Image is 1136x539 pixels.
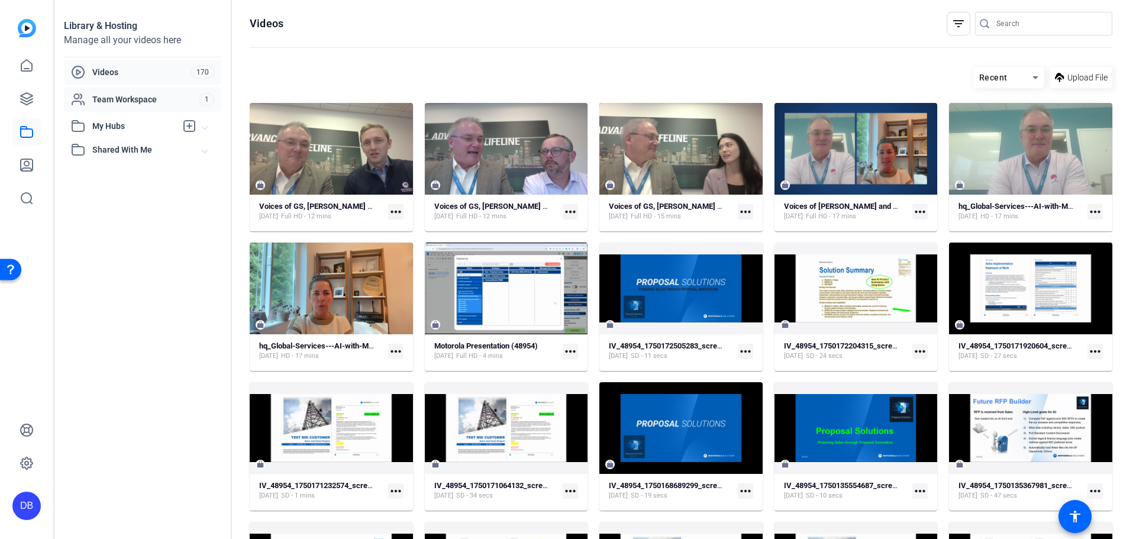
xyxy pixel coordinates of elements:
[784,491,803,501] span: [DATE]
[912,204,928,220] mat-icon: more_horiz
[609,341,733,361] a: IV_48954_1750172505283_screen[DATE]SD - 11 secs
[281,491,315,501] span: SD - 1 mins
[1087,344,1103,359] mat-icon: more_horiz
[259,481,376,490] strong: IV_48954_1750171232574_screen
[434,212,453,221] span: [DATE]
[92,66,191,78] span: Videos
[784,341,901,350] strong: IV_48954_1750172204315_screen
[250,17,283,31] h1: Videos
[738,204,753,220] mat-icon: more_horiz
[958,212,977,221] span: [DATE]
[434,202,559,221] a: Voices of GS, [PERSON_NAME] and [PERSON_NAME][DATE]Full HD - 12 mins
[563,483,578,499] mat-icon: more_horiz
[199,93,214,106] span: 1
[259,491,278,501] span: [DATE]
[64,33,221,47] div: Manage all your videos here
[1087,204,1103,220] mat-icon: more_horiz
[806,491,843,501] span: SD - 10 secs
[951,17,966,31] mat-icon: filter_list
[434,481,559,501] a: IV_48954_1750171064132_screen[DATE]SD - 34 secs
[958,341,1075,350] strong: IV_48954_1750171920604_screen
[18,19,36,37] img: blue-gradient.svg
[784,481,901,490] strong: IV_48954_1750135554687_screen
[609,212,628,221] span: [DATE]
[609,202,733,221] a: Voices of GS, [PERSON_NAME] and [PERSON_NAME][DATE]Full HD - 15 mins
[996,17,1103,31] input: Search
[259,341,383,361] a: hq_Global-Services---AI-with-Mark---[PERSON_NAME]-2025-07-02-11-11-18-168-3[DATE]HD - 17 mins
[64,114,221,138] mat-expansion-panel-header: My Hubs
[92,144,202,156] span: Shared With Me
[738,483,753,499] mat-icon: more_horiz
[1087,483,1103,499] mat-icon: more_horiz
[259,351,278,361] span: [DATE]
[912,344,928,359] mat-icon: more_horiz
[92,93,199,105] span: Team Workspace
[979,73,1008,82] span: Recent
[12,492,41,520] div: DB
[631,491,667,501] span: SD - 19 secs
[456,212,506,221] span: Full HD - 12 mins
[563,344,578,359] mat-icon: more_horiz
[434,202,615,211] strong: Voices of GS, [PERSON_NAME] and [PERSON_NAME]
[958,481,1083,501] a: IV_48954_1750135367981_screen[DATE]SD - 47 secs
[281,212,331,221] span: Full HD - 12 mins
[958,491,977,501] span: [DATE]
[434,491,453,501] span: [DATE]
[912,483,928,499] mat-icon: more_horiz
[1067,72,1108,84] span: Upload File
[784,351,803,361] span: [DATE]
[1068,509,1082,524] mat-icon: accessibility
[1050,67,1112,88] button: Upload File
[434,341,559,361] a: Motorola Presentation (48954)[DATE]Full HD - 4 mins
[191,66,214,79] span: 170
[958,341,1083,361] a: IV_48954_1750171920604_screen[DATE]SD - 27 secs
[631,212,681,221] span: Full HD - 15 mins
[784,202,966,211] strong: Voices of [PERSON_NAME] and [PERSON_NAME] - AI
[631,351,667,361] span: SD - 11 secs
[609,341,725,350] strong: IV_48954_1750172505283_screen
[434,351,453,361] span: [DATE]
[434,481,551,490] strong: IV_48954_1750171064132_screen
[958,481,1075,490] strong: IV_48954_1750135367981_screen
[64,19,221,33] div: Library & Hosting
[609,202,790,211] strong: Voices of GS, [PERSON_NAME] and [PERSON_NAME]
[456,491,493,501] span: SD - 34 secs
[259,202,383,221] a: Voices of GS, [PERSON_NAME] and [PERSON_NAME][DATE]Full HD - 12 mins
[806,212,856,221] span: Full HD - 17 mins
[388,483,404,499] mat-icon: more_horiz
[958,202,1083,221] a: hq_Global-Services---AI-with-Mark---[PERSON_NAME]-2025-07-02-11-11-18-168-2[DATE]HD - 17 mins
[259,202,440,211] strong: Voices of GS, [PERSON_NAME] and [PERSON_NAME]
[64,138,221,162] mat-expansion-panel-header: Shared With Me
[609,491,628,501] span: [DATE]
[784,202,908,221] a: Voices of [PERSON_NAME] and [PERSON_NAME] - AI[DATE]Full HD - 17 mins
[563,204,578,220] mat-icon: more_horiz
[388,204,404,220] mat-icon: more_horiz
[609,351,628,361] span: [DATE]
[259,481,383,501] a: IV_48954_1750171232574_screen[DATE]SD - 1 mins
[784,481,908,501] a: IV_48954_1750135554687_screen[DATE]SD - 10 secs
[784,212,803,221] span: [DATE]
[456,351,503,361] span: Full HD - 4 mins
[980,351,1017,361] span: SD - 27 secs
[738,344,753,359] mat-icon: more_horiz
[92,120,176,133] span: My Hubs
[281,351,319,361] span: HD - 17 mins
[806,351,843,361] span: SD - 24 secs
[958,351,977,361] span: [DATE]
[609,481,733,501] a: IV_48954_1750168689299_screen[DATE]SD - 19 secs
[980,491,1017,501] span: SD - 47 secs
[388,344,404,359] mat-icon: more_horiz
[980,212,1018,221] span: HD - 17 mins
[259,341,546,350] strong: hq_Global-Services---AI-with-Mark---[PERSON_NAME]-2025-07-02-11-11-18-168-3
[259,212,278,221] span: [DATE]
[784,341,908,361] a: IV_48954_1750172204315_screen[DATE]SD - 24 secs
[609,481,725,490] strong: IV_48954_1750168689299_screen
[434,341,538,350] strong: Motorola Presentation (48954)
